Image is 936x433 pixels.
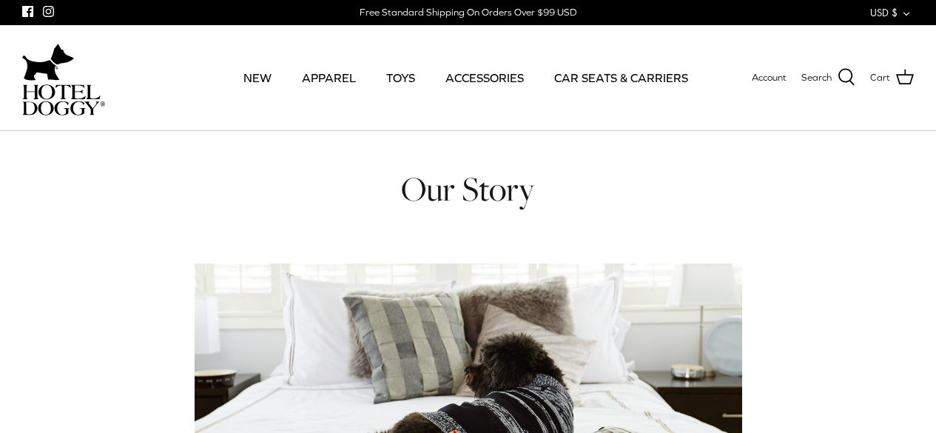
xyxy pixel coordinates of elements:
[801,70,832,86] span: Search
[870,70,890,86] span: Cart
[752,70,787,86] a: Account
[360,6,576,19] div: Free Standard Shipping On Orders Over $99 USD
[230,53,285,103] a: NEW
[220,53,712,103] div: Primary navigation
[22,40,105,115] a: hoteldoggycom
[289,53,369,103] a: APPAREL
[373,53,428,103] a: TOYS
[22,40,74,84] img: dog-icon.svg
[360,1,576,24] a: Free Standard Shipping On Orders Over $99 USD
[43,6,54,17] a: Instagram
[870,68,914,87] a: Cart
[195,168,742,211] h1: Our Story
[541,53,701,103] a: CAR SEATS & CARRIERS
[22,84,105,115] img: hoteldoggycom
[22,6,33,17] a: Facebook
[432,53,537,103] a: ACCESSORIES
[801,68,855,87] a: Search
[752,72,787,83] span: Account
